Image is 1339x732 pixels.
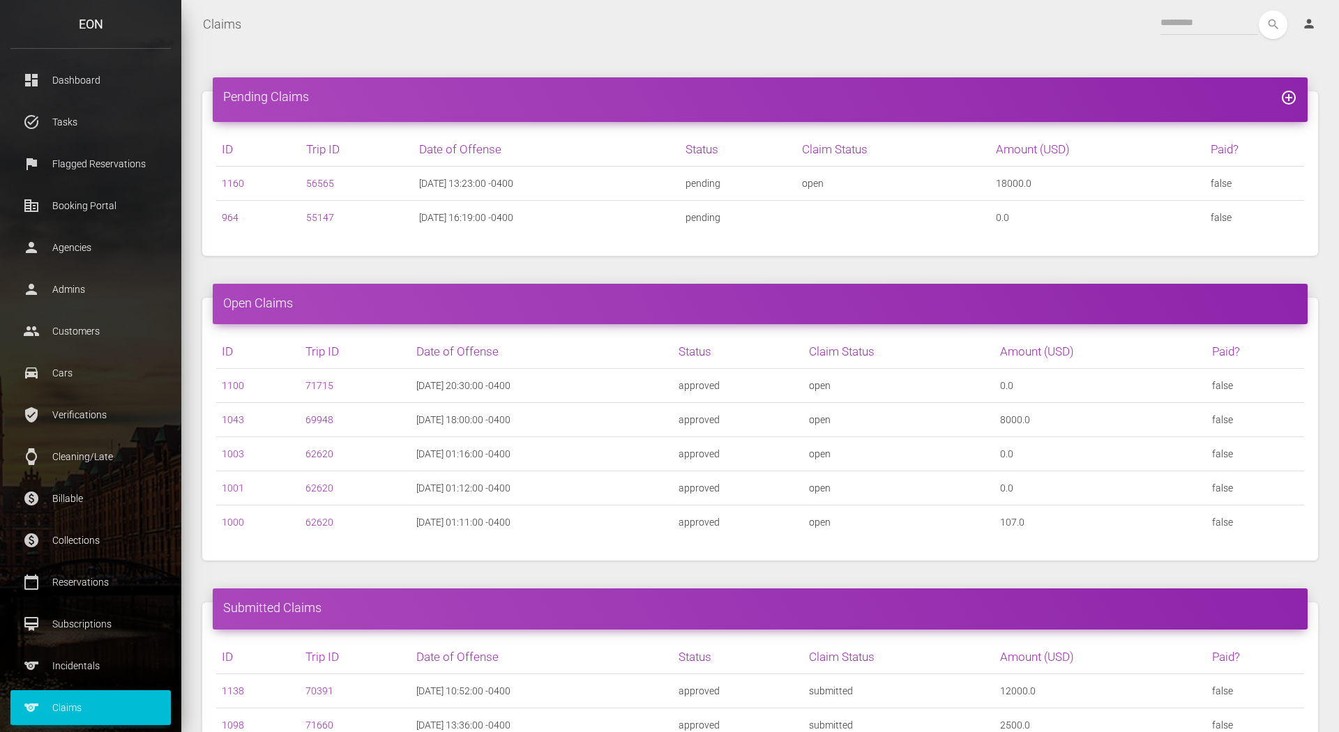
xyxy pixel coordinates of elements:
th: ID [216,335,300,369]
td: [DATE] 10:52:00 -0400 [411,673,673,708]
a: sports Claims [10,690,171,725]
a: 1100 [222,380,244,391]
p: Billable [21,488,160,509]
td: 8000.0 [994,403,1206,437]
a: person [1292,10,1329,38]
a: 1098 [222,719,244,731]
a: person Admins [10,272,171,307]
td: open [803,437,994,471]
a: paid Billable [10,481,171,516]
td: false [1206,673,1304,708]
a: calendar_today Reservations [10,565,171,600]
td: 0.0 [994,369,1206,403]
h4: Pending Claims [223,88,1297,105]
a: corporate_fare Booking Portal [10,188,171,223]
a: Claims [203,7,241,42]
a: drive_eta Cars [10,356,171,390]
a: 56565 [306,178,334,189]
td: open [803,369,994,403]
p: Reservations [21,572,160,593]
p: Collections [21,530,160,551]
th: ID [216,132,301,167]
td: false [1206,505,1304,540]
th: Date of Offense [411,640,673,674]
th: Claim Status [803,335,994,369]
p: Flagged Reservations [21,153,160,174]
td: submitted [803,673,994,708]
p: Subscriptions [21,613,160,634]
a: 71715 [305,380,333,391]
p: Admins [21,279,160,300]
td: false [1205,167,1304,201]
a: paid Collections [10,523,171,558]
td: false [1206,369,1304,403]
td: false [1205,201,1304,235]
td: 107.0 [994,505,1206,540]
a: verified_user Verifications [10,397,171,432]
a: 1138 [222,685,244,696]
a: watch Cleaning/Late [10,439,171,474]
td: open [803,505,994,540]
th: Claim Status [803,640,994,674]
a: card_membership Subscriptions [10,607,171,641]
a: 1000 [222,517,244,528]
th: Trip ID [301,132,414,167]
td: 12000.0 [994,673,1206,708]
p: Claims [21,697,160,718]
p: Dashboard [21,70,160,91]
a: sports Incidentals [10,648,171,683]
a: task_alt Tasks [10,105,171,139]
td: [DATE] 01:16:00 -0400 [411,437,673,471]
td: false [1206,471,1304,505]
th: Trip ID [300,335,411,369]
a: 55147 [306,212,334,223]
a: 69948 [305,414,333,425]
a: 70391 [305,685,333,696]
a: 62620 [305,482,333,494]
a: flag Flagged Reservations [10,146,171,181]
td: open [803,471,994,505]
td: 0.0 [994,437,1206,471]
td: approved [673,505,803,540]
td: false [1206,403,1304,437]
p: Verifications [21,404,160,425]
i: add_circle_outline [1280,89,1297,106]
td: [DATE] 20:30:00 -0400 [411,369,673,403]
td: [DATE] 18:00:00 -0400 [411,403,673,437]
p: Agencies [21,237,160,258]
th: Amount (USD) [990,132,1205,167]
td: false [1206,437,1304,471]
th: Date of Offense [411,335,673,369]
a: 71660 [305,719,333,731]
p: Incidentals [21,655,160,676]
p: Booking Portal [21,195,160,216]
td: open [796,167,990,201]
td: approved [673,403,803,437]
th: Trip ID [300,640,411,674]
td: pending [680,167,796,201]
td: [DATE] 01:12:00 -0400 [411,471,673,505]
a: 1003 [222,448,244,459]
a: 1160 [222,178,244,189]
a: 1043 [222,414,244,425]
p: Tasks [21,112,160,132]
a: dashboard Dashboard [10,63,171,98]
th: Amount (USD) [994,335,1206,369]
h4: Submitted Claims [223,599,1297,616]
td: [DATE] 01:11:00 -0400 [411,505,673,540]
th: Paid? [1206,640,1304,674]
a: 1001 [222,482,244,494]
td: approved [673,437,803,471]
td: 18000.0 [990,167,1205,201]
td: [DATE] 13:23:00 -0400 [414,167,680,201]
button: search [1259,10,1287,39]
a: add_circle_outline [1280,89,1297,104]
th: Status [673,335,803,369]
td: approved [673,673,803,708]
td: 0.0 [990,201,1205,235]
th: Date of Offense [414,132,680,167]
a: 62620 [305,517,333,528]
th: Status [673,640,803,674]
a: person Agencies [10,230,171,265]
